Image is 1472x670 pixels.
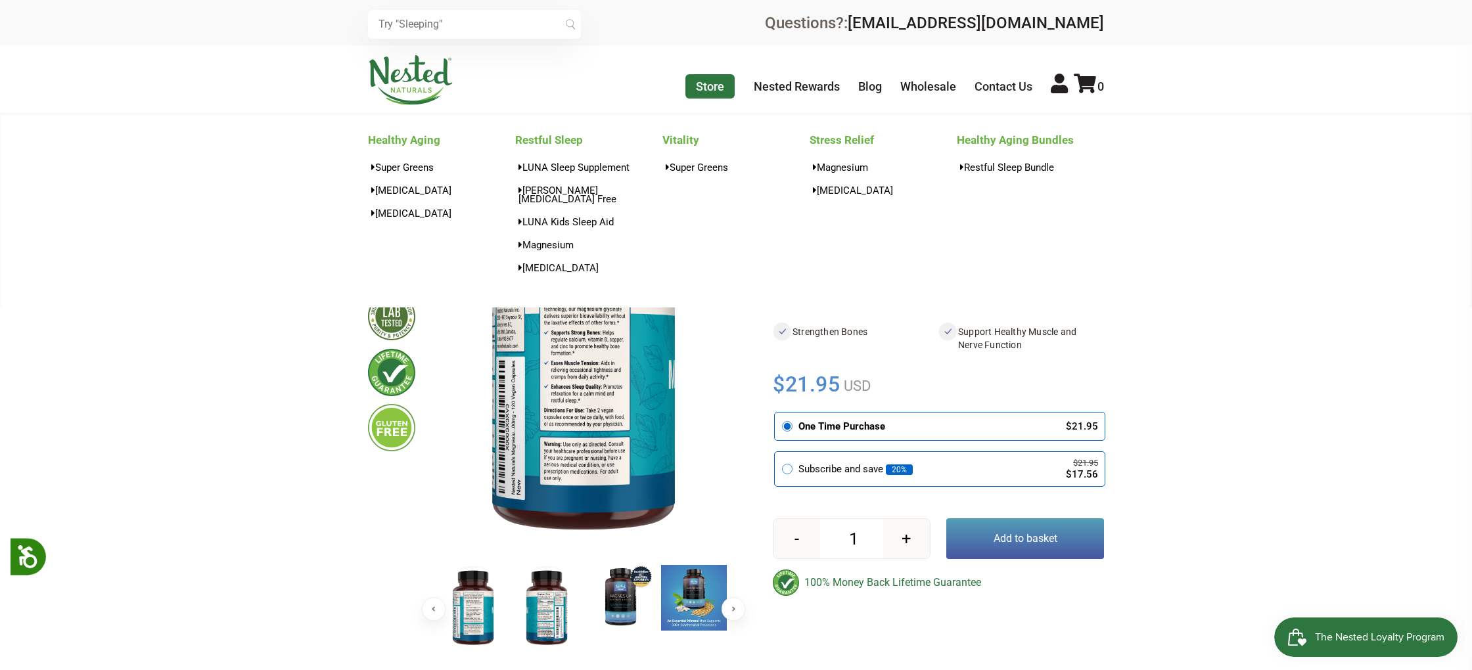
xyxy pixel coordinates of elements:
a: Blog [858,79,882,93]
img: Magnesium Glycinate [514,565,580,650]
a: Stress Relief [810,129,957,150]
img: Magnesium Glycinate [587,565,653,631]
a: [MEDICAL_DATA] [810,181,957,200]
span: $21.95 [773,370,840,399]
iframe: Button to open loyalty program pop-up [1274,617,1459,657]
img: lifetimeguarantee [368,349,415,396]
div: Questions?: [765,15,1104,31]
div: 100% Money Back Lifetime Guarantee [773,569,1104,596]
a: Nested Rewards [754,79,840,93]
button: - [773,519,820,558]
button: Next [722,597,745,621]
img: glutenfree [368,404,415,451]
a: [EMAIL_ADDRESS][DOMAIN_NAME] [848,14,1104,32]
a: Restful Sleep Bundle [957,158,1104,177]
input: Try "Sleeping" [368,10,581,39]
a: LUNA Sleep Supplement [515,158,662,177]
a: [MEDICAL_DATA] [368,204,515,223]
a: Wholesale [900,79,956,93]
a: 0 [1074,79,1104,93]
a: Magnesium [810,158,957,177]
a: Super Greens [662,158,810,177]
button: + [883,519,930,558]
a: Restful Sleep [515,129,662,150]
button: Add to basket [946,518,1104,559]
img: Magnesium Glycinate [661,565,727,631]
a: [MEDICAL_DATA] [515,258,662,277]
a: Super Greens [368,158,515,177]
a: [MEDICAL_DATA] [368,181,515,200]
a: Healthy Aging Bundles [957,129,1104,150]
img: badge-lifetimeguarantee-color.svg [773,569,799,596]
button: Previous [422,597,446,621]
a: Vitality [662,129,810,150]
a: Store [685,74,735,99]
img: Nested Naturals [368,55,453,105]
a: Contact Us [975,79,1032,93]
img: thirdpartytested [368,293,415,340]
li: Strengthen Bones [773,323,938,354]
img: Magnesium Glycinate [436,171,731,554]
span: USD [840,378,871,394]
a: LUNA Kids Sleep Aid [515,212,662,231]
img: Magnesium Glycinate [440,565,506,650]
a: Magnesium [515,235,662,254]
li: Support Healthy Muscle and Nerve Function [938,323,1104,354]
span: 0 [1097,79,1104,93]
a: Healthy Aging [368,129,515,150]
a: [PERSON_NAME][MEDICAL_DATA] Free [515,181,662,208]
